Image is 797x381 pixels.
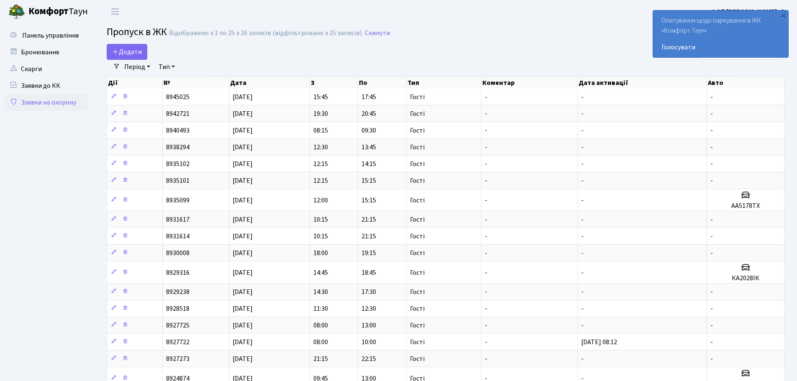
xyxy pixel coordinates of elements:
span: Таун [28,5,88,19]
b: Комфорт [28,5,69,18]
span: 14:30 [313,287,328,297]
span: 09:30 [361,126,376,135]
span: - [710,92,713,102]
span: 8927273 [166,354,190,363]
img: logo.png [8,3,25,20]
span: Додати [112,47,142,56]
span: 8945025 [166,92,190,102]
span: [DATE] [233,92,253,102]
span: 21:15 [361,232,376,241]
h5: КА2028ІК [710,274,781,282]
span: [DATE] [233,304,253,313]
span: 8938294 [166,143,190,152]
span: - [581,109,584,118]
span: - [581,304,584,313]
span: - [710,321,713,330]
span: - [485,196,487,205]
span: - [581,321,584,330]
a: Період [121,60,154,74]
span: [DATE] [233,321,253,330]
div: Відображено з 1 по 25 з 26 записів (відфільтровано з 25 записів). [169,29,363,37]
span: [DATE] [233,109,253,118]
span: - [581,232,584,241]
span: 8930008 [166,248,190,258]
span: Гості [410,322,425,329]
span: - [485,215,487,224]
span: [DATE] [233,176,253,185]
span: 12:00 [313,196,328,205]
span: 21:15 [313,354,328,363]
span: - [581,287,584,297]
th: По [358,77,406,89]
span: - [485,248,487,258]
div: × [779,11,787,20]
span: 8935102 [166,159,190,169]
a: Заявки на охорону [4,94,88,111]
span: - [485,109,487,118]
a: Додати [107,44,147,60]
span: - [710,143,713,152]
span: - [485,287,487,297]
span: - [710,176,713,185]
th: З [310,77,358,89]
span: Гості [410,339,425,345]
span: 10:15 [313,215,328,224]
span: - [485,232,487,241]
span: 8931614 [166,232,190,241]
span: - [485,126,487,135]
span: [DATE] [233,196,253,205]
span: 12:30 [313,143,328,152]
span: Гості [410,110,425,117]
th: Дата [229,77,310,89]
button: Переключити навігацію [105,5,126,18]
th: Дата активації [578,77,707,89]
span: 12:15 [313,159,328,169]
span: 10:00 [361,338,376,347]
span: 8931617 [166,215,190,224]
span: - [581,159,584,169]
span: - [485,321,487,330]
span: - [581,248,584,258]
span: Пропуск в ЖК [107,25,167,39]
b: ФОП [PERSON_NAME]. О. [711,7,787,16]
span: 8935101 [166,176,190,185]
span: - [710,215,713,224]
th: Тип [407,77,482,89]
span: - [581,268,584,277]
span: [DATE] [233,354,253,363]
span: 08:00 [313,321,328,330]
span: 11:30 [313,304,328,313]
span: Гості [410,177,425,184]
span: [DATE] [233,215,253,224]
span: 18:00 [313,248,328,258]
span: [DATE] [233,287,253,297]
th: Авто [707,77,784,89]
span: 14:15 [361,159,376,169]
span: - [485,92,487,102]
span: - [485,304,487,313]
span: [DATE] [233,232,253,241]
a: Бронювання [4,44,88,61]
span: Гості [410,355,425,362]
span: 8942721 [166,109,190,118]
span: 12:15 [313,176,328,185]
a: Голосувати [661,42,780,52]
span: Гості [410,197,425,204]
a: Скарги [4,61,88,77]
span: 15:15 [361,176,376,185]
span: 15:15 [361,196,376,205]
span: 13:45 [361,143,376,152]
span: [DATE] [233,338,253,347]
span: - [581,143,584,152]
span: - [710,304,713,313]
span: - [581,354,584,363]
span: Гості [410,289,425,295]
span: - [710,248,713,258]
th: Коментар [482,77,577,89]
h5: АА5178ТХ [710,202,781,210]
span: Гості [410,216,425,223]
span: - [710,126,713,135]
span: 8929238 [166,287,190,297]
span: - [485,354,487,363]
span: 8927722 [166,338,190,347]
